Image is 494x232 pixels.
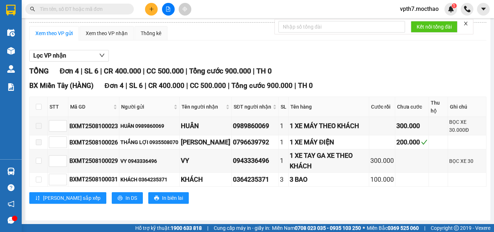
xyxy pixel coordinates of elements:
span: close [463,21,468,26]
span: sort-ascending [35,195,40,201]
span: | [100,67,102,75]
span: In DS [125,194,137,202]
button: caret-down [477,3,490,16]
span: | [81,67,82,75]
span: message [8,217,14,224]
span: question-circle [8,184,14,191]
td: VY [180,149,232,173]
button: aim [179,3,191,16]
th: Thu hộ [429,97,448,117]
span: Tổng cước 900.000 [189,67,251,75]
img: warehouse-icon [7,168,15,175]
span: check [421,139,427,145]
span: | [125,81,127,90]
div: BỌC XE 30.000Đ [449,118,485,134]
th: Cước rồi [369,97,395,117]
span: CR 400.000 [148,81,184,90]
th: Ghi chú [448,97,486,117]
div: 1 [280,137,287,147]
span: CC 500.000 [190,81,226,90]
div: 1 [280,156,287,166]
span: copyright [454,225,459,231]
span: CC 500.000 [146,67,184,75]
span: | [424,224,425,232]
div: 0796639792 [233,137,277,147]
div: VY [181,156,230,166]
span: | [207,224,208,232]
span: aim [182,7,187,12]
strong: 0369 525 060 [388,225,419,231]
span: | [253,67,255,75]
span: [PERSON_NAME] sắp xếp [43,194,101,202]
span: Đơn 4 [105,81,124,90]
th: SL [279,97,289,117]
span: search [30,7,35,12]
sup: 1 [452,3,457,8]
span: Kết nối tổng đài [417,23,452,31]
div: KHÁCH 0364235371 [120,176,178,184]
div: HUÂN 0989860069 [120,122,178,130]
span: | [145,81,146,90]
input: Nhập số tổng đài [278,21,405,33]
span: Lọc VP nhận [33,51,66,60]
span: Người gửi [121,103,172,111]
th: Tên hàng [289,97,369,117]
span: | [228,81,230,90]
button: Lọc VP nhận [29,50,109,62]
span: ⚪️ [363,227,365,229]
div: 1 XE MÁY ĐIỆN [290,137,368,147]
td: 0943336496 [232,149,279,173]
div: BỌC XE 30 [449,157,485,165]
button: file-add [162,3,175,16]
span: BX Miền Tây (HÀNG) [29,81,94,90]
td: 0364235371 [232,173,279,187]
div: 200.000 [396,137,427,147]
td: BXMT2508100023 [68,117,119,135]
input: Tìm tên, số ĐT hoặc mã đơn [40,5,125,13]
img: icon-new-feature [448,6,454,12]
span: In biên lai [162,194,183,202]
button: printerIn biên lai [148,192,189,204]
span: down [99,52,105,58]
div: 0364235371 [233,174,277,185]
span: SL 6 [84,67,98,75]
span: printer [118,195,123,201]
span: notification [8,201,14,207]
img: phone-icon [464,6,470,12]
button: printerIn DS [112,192,143,204]
td: BXMT2508100029 [68,149,119,173]
img: warehouse-icon [7,65,15,73]
span: TH 0 [298,81,313,90]
div: 300.000 [370,156,394,166]
span: printer [154,195,159,201]
span: Đơn 4 [60,67,79,75]
span: Miền Nam [272,224,361,232]
span: Cung cấp máy in - giấy in: [214,224,270,232]
div: 300.000 [396,121,427,131]
td: 0796639792 [232,135,279,149]
th: Chưa cước [395,97,429,117]
button: sort-ascending[PERSON_NAME] sắp xếp [29,192,106,204]
div: 1 XE MÁY THEO KHÁCH [290,121,368,131]
td: BXMT2508100031 [68,173,119,187]
div: BXMT2508100029 [69,156,118,165]
span: TH 0 [256,67,272,75]
span: SL 6 [129,81,143,90]
span: vpth7.mocthao [394,4,444,13]
span: Miền Bắc [367,224,419,232]
span: Tên người nhận [182,103,224,111]
div: KHÁCH [181,174,230,185]
div: Thống kê [141,29,161,37]
span: SĐT người nhận [234,103,271,111]
td: 0989860069 [232,117,279,135]
button: plus [145,3,158,16]
span: | [143,67,145,75]
div: VY 0943336496 [120,157,178,165]
button: Kết nối tổng đài [411,21,457,33]
div: BXMT2508100031 [69,175,118,184]
span: 1 [453,3,455,8]
td: TRẦN HIẾU [180,135,232,149]
span: TỔNG [29,67,49,75]
span: Mã GD [70,103,112,111]
div: 3 BAO [290,174,368,185]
